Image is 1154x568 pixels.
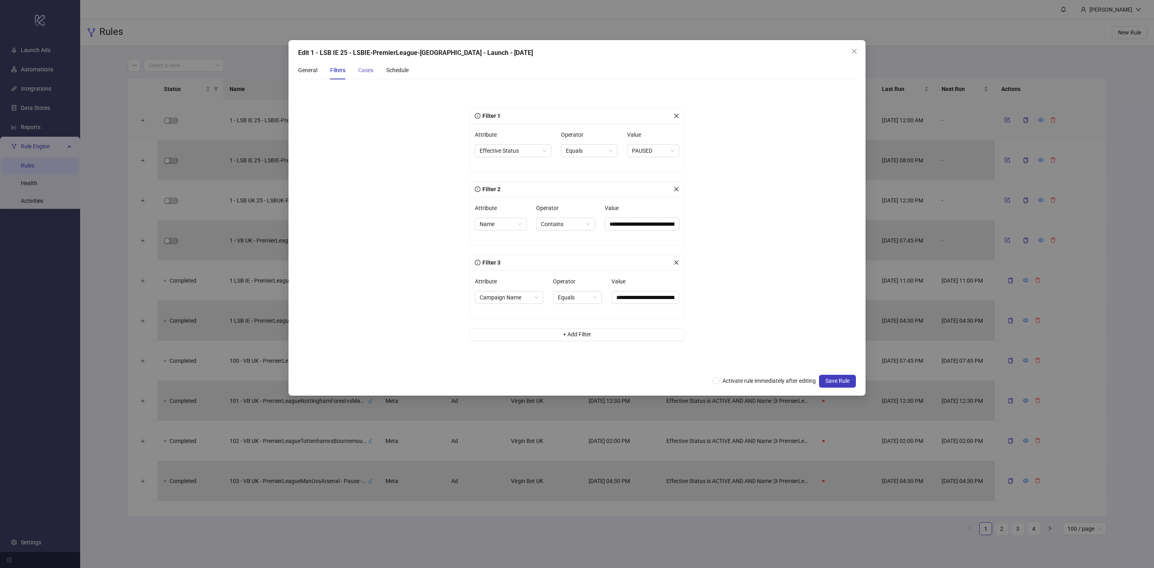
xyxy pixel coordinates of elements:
[475,260,480,265] span: info-circle
[536,202,564,214] label: Operator
[561,128,589,141] label: Operator
[475,113,480,119] span: info-circle
[632,145,674,157] span: PAUSED
[719,376,819,385] span: Activate rule immediately after editing
[298,66,317,75] div: General
[563,331,591,338] span: + Add Filter
[611,291,679,304] input: Value
[674,186,679,192] span: close
[541,218,590,230] span: Contains
[475,275,502,288] label: Attribute
[848,45,861,58] button: Close
[558,291,597,303] span: Equals
[480,113,500,119] span: Filter 1
[819,375,856,388] button: Save Rule
[480,259,500,266] span: Filter 3
[330,66,345,75] div: Filters
[480,291,539,303] span: Campaign Name
[470,328,684,341] button: + Add Filter
[553,275,581,288] label: Operator
[475,186,480,192] span: info-circle
[674,113,679,119] span: close
[674,260,679,265] span: close
[851,48,857,55] span: close
[480,186,500,192] span: Filter 2
[475,128,502,141] label: Attribute
[611,275,631,288] label: Value
[480,218,522,230] span: Name
[475,202,502,214] label: Attribute
[298,48,856,58] div: Edit 1 - LSB IE 25 - LSBIE-PremierLeague-[GEOGRAPHIC_DATA] - Launch - [DATE]
[386,66,409,75] div: Schedule
[358,66,373,75] div: Cases
[605,202,624,214] label: Value
[480,145,547,157] span: Effective Status
[825,378,849,384] span: Save Rule
[605,218,679,230] input: Value
[566,145,613,157] span: Equals
[627,128,646,141] label: Value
